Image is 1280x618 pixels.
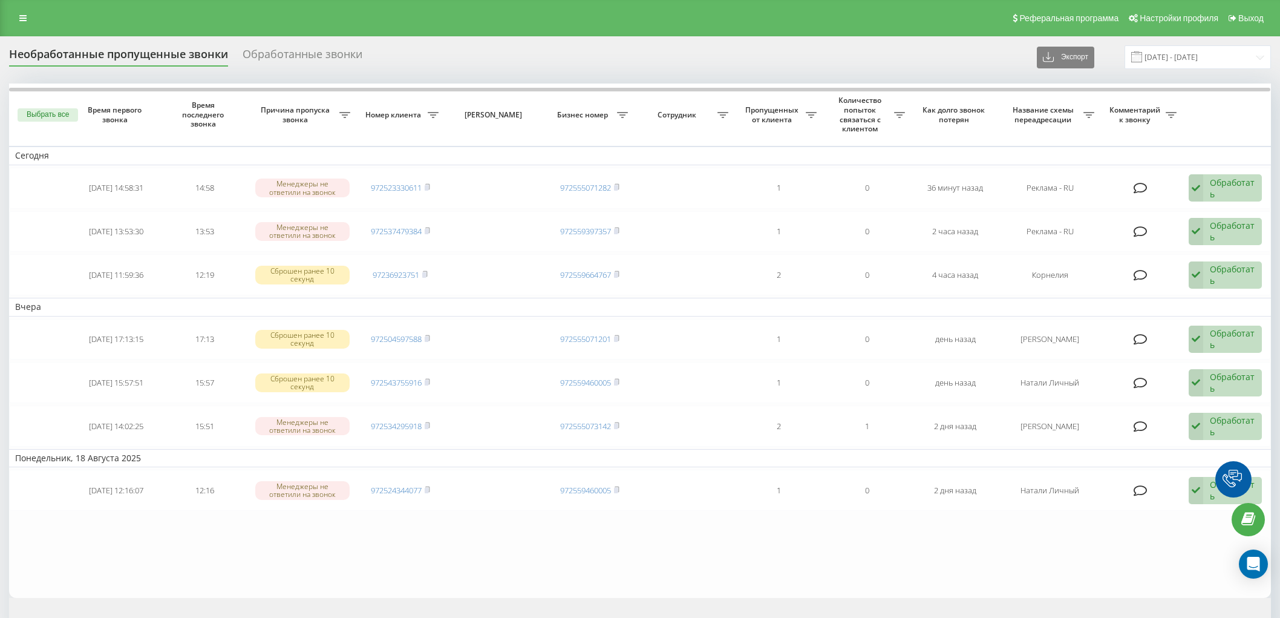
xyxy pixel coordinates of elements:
td: Натали Личный [999,362,1100,403]
td: [PERSON_NAME] [999,406,1100,447]
a: 972524344077 [371,485,422,496]
span: Время последнего звонка [171,100,239,129]
td: Понедельник, 18 Августа 2025 [9,449,1271,467]
td: [DATE] 15:57:51 [72,362,160,403]
div: Обработать [1210,263,1255,286]
span: Количество попыток связаться с клиентом [829,96,894,133]
span: Комментарий к звонку [1106,105,1166,124]
td: 0 [823,254,911,295]
td: 0 [823,211,911,252]
td: 0 [823,319,911,360]
td: день назад [911,319,999,360]
div: Обработать [1210,177,1255,200]
span: Как долго звонок потерян [921,105,990,124]
a: 972555071201 [560,334,611,344]
td: [DATE] 14:58:31 [72,168,160,209]
button: Экспорт [1037,47,1094,68]
td: [DATE] 17:13:15 [72,319,160,360]
div: Обработанные звонки [243,48,362,67]
span: Настройки профиля [1140,13,1218,23]
td: 1 [734,319,823,360]
span: Номер клиента [362,110,428,120]
td: [DATE] 12:16:07 [72,470,160,511]
td: Реклама - RU [999,211,1100,252]
td: [PERSON_NAME] [999,319,1100,360]
div: Менеджеры не ответили на звонок [255,417,350,435]
td: 2 [734,406,823,447]
td: 12:19 [160,254,249,295]
span: Сотрудник [640,110,718,120]
span: Бизнес номер [552,110,617,120]
button: Выбрать все [18,108,78,122]
a: 972559664767 [560,269,611,280]
a: 972555073142 [560,421,611,432]
a: 972559460005 [560,485,611,496]
div: Необработанные пропущенные звонки [9,48,228,67]
td: 1 [734,362,823,403]
div: Обработать [1210,371,1255,394]
td: Реклама - RU [999,168,1100,209]
a: 972504597588 [371,334,422,344]
td: 0 [823,168,911,209]
a: 972555071282 [560,182,611,193]
td: 2 дня назад [911,470,999,511]
div: Обработать [1210,415,1255,438]
td: 36 минут назад [911,168,999,209]
td: [DATE] 11:59:36 [72,254,160,295]
td: 15:51 [160,406,249,447]
td: 15:57 [160,362,249,403]
td: 13:53 [160,211,249,252]
div: Сброшен ранее 10 секунд [255,373,350,392]
a: 972537479384 [371,226,422,237]
span: Реферальная программа [1019,13,1118,23]
td: 12:16 [160,470,249,511]
td: [DATE] 14:02:25 [72,406,160,447]
span: Название схемы переадресации [1005,105,1083,124]
span: Время первого звонка [82,105,151,124]
div: Обработать [1210,327,1255,350]
td: 2 дня назад [911,406,999,447]
span: Причина пропуска звонка [255,105,339,124]
td: 1 [823,406,911,447]
a: 97236923751 [373,269,419,280]
td: Корнелия [999,254,1100,295]
td: 2 [734,254,823,295]
a: 972559460005 [560,377,611,388]
td: 1 [734,211,823,252]
td: 0 [823,470,911,511]
td: день назад [911,362,999,403]
a: 972534295918 [371,421,422,432]
div: Open Intercom Messenger [1239,550,1268,579]
span: [PERSON_NAME] [455,110,535,120]
div: Обработать [1210,479,1255,502]
span: Выход [1238,13,1264,23]
a: 972543755916 [371,377,422,388]
td: [DATE] 13:53:30 [72,211,160,252]
td: Натали Личный [999,470,1100,511]
td: 0 [823,362,911,403]
td: 2 часа назад [911,211,999,252]
td: 14:58 [160,168,249,209]
td: 4 часа назад [911,254,999,295]
div: Менеджеры не ответили на звонок [255,222,350,240]
div: Менеджеры не ответили на звонок [255,481,350,499]
td: Сегодня [9,146,1271,165]
a: 972523330611 [371,182,422,193]
div: Сброшен ранее 10 секунд [255,330,350,348]
td: Вчера [9,298,1271,316]
div: Обработать [1210,220,1255,243]
td: 1 [734,470,823,511]
a: 972559397357 [560,226,611,237]
div: Сброшен ранее 10 секунд [255,266,350,284]
span: Пропущенных от клиента [740,105,806,124]
div: Менеджеры не ответили на звонок [255,179,350,197]
td: 17:13 [160,319,249,360]
td: 1 [734,168,823,209]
